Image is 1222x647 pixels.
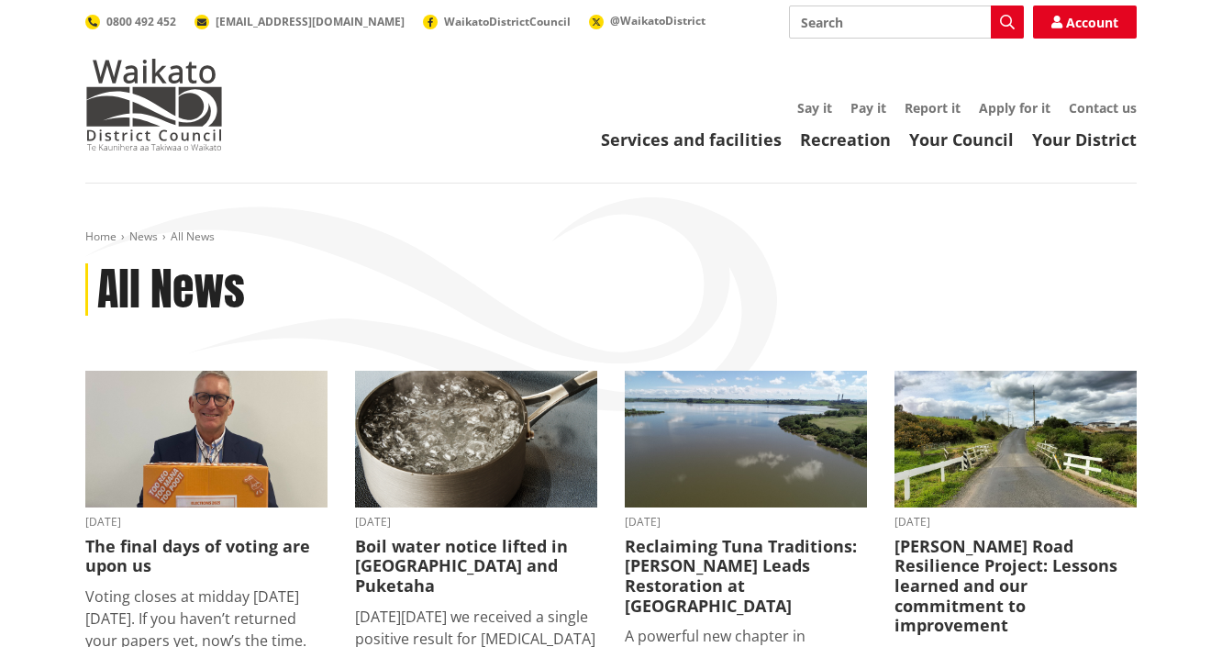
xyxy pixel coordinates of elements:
span: @WaikatoDistrict [610,13,705,28]
img: Craig Hobbs editorial elections [85,371,328,508]
a: Your Council [909,128,1014,151]
a: [EMAIL_ADDRESS][DOMAIN_NAME] [194,14,405,29]
a: Account [1033,6,1137,39]
a: @WaikatoDistrict [589,13,705,28]
img: boil water notice [355,371,597,508]
nav: breadcrumb [85,229,1137,245]
input: Search input [789,6,1024,39]
h3: Reclaiming Tuna Traditions: [PERSON_NAME] Leads Restoration at [GEOGRAPHIC_DATA] [625,537,867,616]
a: Recreation [800,128,891,151]
a: Apply for it [979,99,1050,117]
a: Contact us [1069,99,1137,117]
time: [DATE] [85,517,328,528]
a: 0800 492 452 [85,14,176,29]
a: News [129,229,158,244]
h1: All News [97,263,245,317]
h3: Boil water notice lifted in [GEOGRAPHIC_DATA] and Puketaha [355,537,597,597]
h3: [PERSON_NAME] Road Resilience Project: Lessons learned and our commitment to improvement [894,537,1137,636]
img: PR-21222 Huia Road Relience Munro Road Bridge [894,371,1137,508]
a: Home [85,229,117,244]
a: Services and facilities [601,128,782,151]
img: Waahi Lake [625,371,867,508]
a: Your District [1032,128,1137,151]
img: Waikato District Council - Te Kaunihera aa Takiwaa o Waikato [85,59,223,151]
time: [DATE] [625,517,867,528]
a: Report it [905,99,961,117]
span: [EMAIL_ADDRESS][DOMAIN_NAME] [216,14,405,29]
time: [DATE] [355,517,597,528]
span: All News [171,229,215,244]
time: [DATE] [894,517,1137,528]
a: WaikatoDistrictCouncil [423,14,571,29]
span: 0800 492 452 [106,14,176,29]
a: Pay it [850,99,886,117]
a: Say it [797,99,832,117]
h3: The final days of voting are upon us [85,537,328,576]
span: WaikatoDistrictCouncil [444,14,571,29]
